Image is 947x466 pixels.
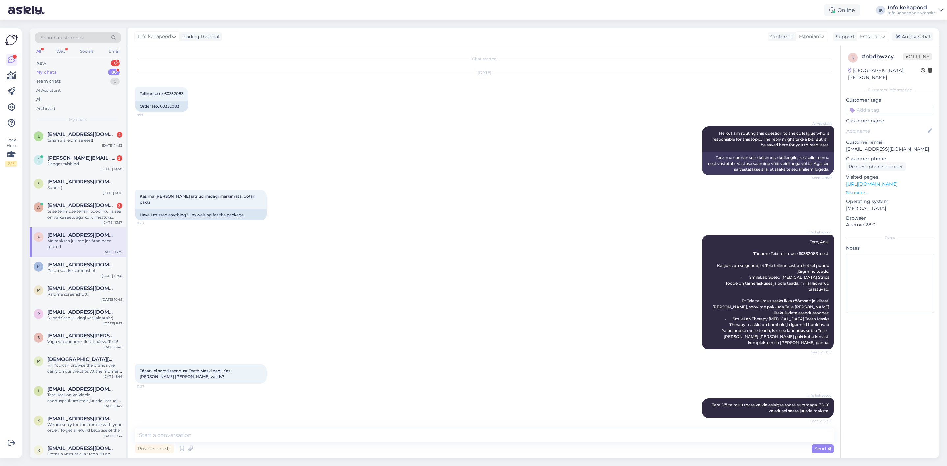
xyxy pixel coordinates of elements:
div: Tere! Meil on kõikidele sooduspakkumistele juurde lisatud, et soodustus ei keti Dysonile. [47,392,122,404]
div: Archive chat [892,32,933,41]
div: My chats [36,69,57,76]
div: Super! Saan kuidagi veel aidata? :) [47,315,122,321]
div: Web [55,47,66,56]
span: evelin.kristin@gmail.com [47,155,116,161]
div: Palume screenshotti [47,291,122,297]
div: Socials [79,47,95,56]
p: [EMAIL_ADDRESS][DOMAIN_NAME] [846,146,934,153]
div: Ootasin vastust a la "Toon 30 on tumeroheline. [PERSON_NAME], et [PERSON_NAME] pakki saab tellitu... [47,451,122,463]
div: Chat started [135,56,834,62]
div: 0 [110,78,120,85]
div: Ma maksan juurde ja võtan need tooted [47,238,122,250]
span: Tellimuse nr 60352083 [140,91,184,96]
span: r [37,311,40,316]
span: a [37,205,40,210]
div: All [36,96,42,103]
span: l [38,134,40,139]
div: [DATE] 8:42 [103,404,122,409]
span: 9:20 [137,221,162,226]
div: [DATE] [135,70,834,76]
input: Add name [846,127,926,135]
div: Extra [846,235,934,241]
div: # nbdhwzcy [862,53,903,61]
span: i [38,388,39,393]
div: 3 [117,203,122,209]
p: Customer phone [846,155,934,162]
div: Have I missed anything? I'm waiting for the package. [135,209,267,220]
span: ingvartso@gmail.com [47,386,116,392]
span: Seen ✓ 9:20 [807,175,832,180]
p: Android 28.0 [846,221,934,228]
span: Estonian [799,33,819,40]
img: Askly Logo [5,34,18,46]
div: AI Assistant [36,87,61,94]
span: muslimahbeauty25@gmail.com [47,356,116,362]
span: 9:19 [137,112,162,117]
span: a [37,234,40,239]
div: Request phone number [846,162,906,171]
div: tänan aja leidmise eest! [47,137,122,143]
div: Archived [36,105,55,112]
div: Palun saatke screenshot [47,268,122,273]
span: My chats [69,117,87,123]
div: 6 [111,60,120,66]
span: maringryning@gmail.com [47,285,116,291]
span: riiniiris.braiek@gmail.com [47,309,116,315]
div: [DATE] 13:39 [102,250,122,255]
div: [DATE] 9:34 [103,433,122,438]
div: New [36,60,46,66]
span: AI Assistant [807,121,832,126]
span: m [37,264,40,269]
div: 2 / 3 [5,161,17,167]
span: merily.remma@gmail.com [47,262,116,268]
span: Kas ma [PERSON_NAME] jätnud midagi märkimata, ootan pakki [140,194,256,205]
span: 11:27 [137,384,162,389]
span: 6 [38,335,40,340]
span: Hello, I am routing this question to the colleague who is responsible for this topic. The reply m... [712,131,830,147]
p: Customer name [846,117,934,124]
span: Seen ✓ 12:04 [807,418,832,423]
span: Info kehapood [138,33,171,40]
span: e [37,157,40,162]
span: evelin93@gmail.com [47,179,116,185]
div: Tere, ma suunan selle küsimuse kolleegile, kes selle teema eest vastutab. Vastuse saamine võib ve... [702,152,834,175]
span: Info kehapood [807,393,832,398]
div: [DATE] 9:46 [103,345,122,349]
div: Team chats [36,78,61,85]
span: Estonian [860,33,880,40]
div: All [35,47,42,56]
div: Look Here [5,137,17,167]
div: [DATE] 10:45 [102,297,122,302]
p: Operating system [846,198,934,205]
div: 86 [108,69,120,76]
div: [DATE] 14:53 [102,143,122,148]
div: Order No. 60352083 [135,101,188,112]
div: Hi! You can browse the brands we carry on our website. At the moment, we don’t work with [PERSON_... [47,362,122,374]
div: [DATE] 9:53 [104,321,122,326]
span: lizzy19@hot.ee [47,131,116,137]
div: [DATE] 13:57 [102,220,122,225]
span: n [851,55,855,60]
div: Pangas täishind [47,161,122,167]
p: Customer email [846,139,934,146]
input: Add a tag [846,105,934,115]
span: Tere. Võite muu toote valida esialgse toote summaga. 35.66 vajadusel saate juurde maksta. [712,402,830,413]
div: 2 [117,155,122,161]
div: IK [876,6,885,15]
p: Notes [846,245,934,252]
div: Support [833,33,855,40]
span: 6un.laura@gmail.com [47,333,116,339]
div: 2 [117,132,122,138]
span: r [37,448,40,453]
div: [DATE] 12:40 [102,273,122,278]
span: aliis5@hotmail.com [47,202,116,208]
span: k [37,418,40,423]
div: teise tellimuse tellisin poodi, kuna see on väike seep. aga kui õnnestuks need samasse pakki pann... [47,208,122,220]
span: riin@arvestusabi.ee [47,445,116,451]
div: Väga vabandame. Ilusat päeva Teile! [47,339,122,345]
span: anu.kundrats@gmail.com [47,232,116,238]
div: We are sorry for the trouble with your order. To get a refund because of the delay, please email ... [47,422,122,433]
span: e [37,181,40,186]
span: Tänan, ei soovi asendust Teeth Maski näol. Kas [PERSON_NAME] [PERSON_NAME] valids? [140,368,231,379]
span: Info kehapood [807,230,832,235]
